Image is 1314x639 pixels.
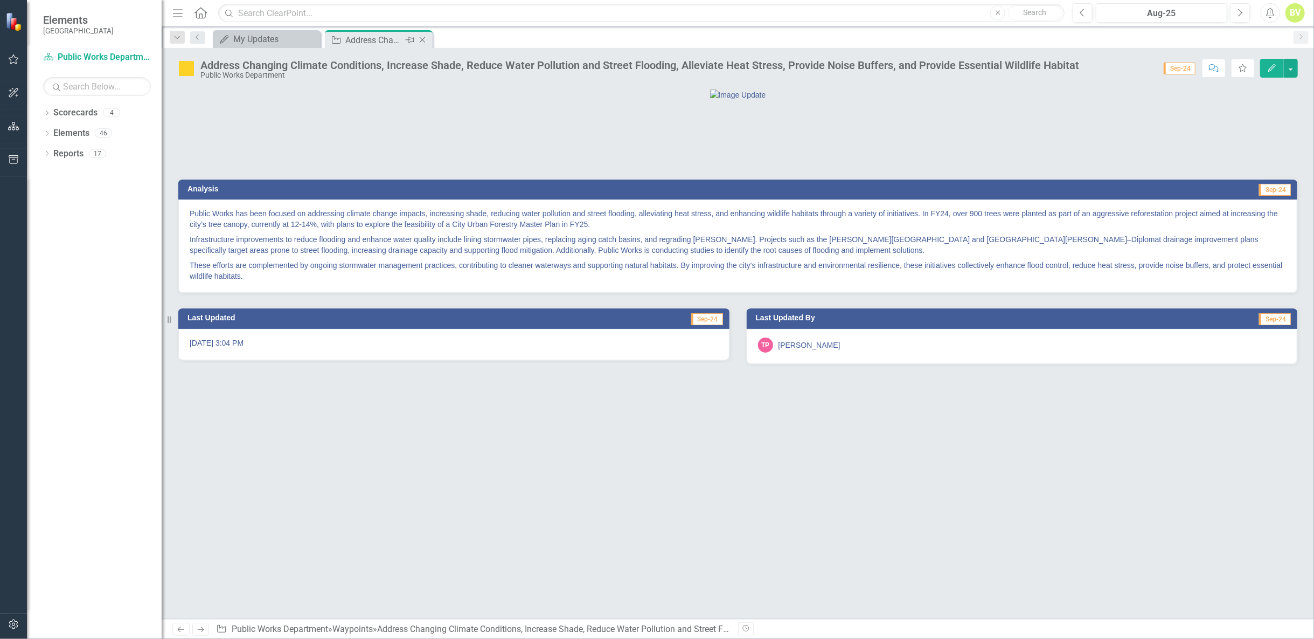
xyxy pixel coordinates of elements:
div: [PERSON_NAME] [778,340,840,351]
a: My Updates [215,32,318,46]
h3: Last Updated By [756,314,1101,322]
a: Public Works Department [232,624,328,634]
p: Public Works has been focused on addressing climate change impacts, increasing shade, reducing wa... [190,208,1286,232]
div: [DATE] 3:04 PM [178,329,729,360]
span: Sep-24 [691,313,723,325]
span: Sep-24 [1259,184,1291,196]
p: Infrastructure improvements to reduce flooding and enhance water quality include lining stormwate... [190,232,1286,258]
a: Waypoints [332,624,373,634]
button: Search [1008,5,1062,20]
span: Sep-24 [1164,63,1195,74]
span: Elements [43,13,114,26]
a: Reports [53,148,84,160]
div: 17 [89,149,106,158]
input: Search Below... [43,77,151,96]
div: Address Changing Climate Conditions, Increase Shade, Reduce Water Pollution and Street Flooding, ... [377,624,1066,634]
div: 4 [103,108,120,118]
div: » » [216,623,729,636]
img: In Progress or Needs Work [178,60,195,77]
button: Aug-25 [1096,3,1227,23]
div: Public Works Department [200,71,1079,79]
input: Search ClearPoint... [218,4,1065,23]
a: Scorecards [53,107,98,119]
div: TP [758,338,773,353]
img: ClearPoint Strategy [5,12,24,31]
small: [GEOGRAPHIC_DATA] [43,26,114,35]
div: 46 [95,129,112,138]
p: These efforts are complemented by ongoing stormwater management practices, contributing to cleane... [190,258,1286,281]
div: Address Changing Climate Conditions, Increase Shade, Reduce Water Pollution and Street Flooding, ... [345,33,403,47]
button: BV [1285,3,1305,23]
a: Elements [53,127,89,140]
span: Search [1024,8,1047,17]
a: Public Works Department [43,51,151,64]
div: Address Changing Climate Conditions, Increase Shade, Reduce Water Pollution and Street Flooding, ... [200,59,1079,71]
div: Aug-25 [1100,7,1223,20]
img: Image Update [710,90,766,100]
h3: Analysis [187,185,724,193]
div: My Updates [233,32,318,46]
h3: Last Updated [187,314,505,322]
span: Sep-24 [1259,313,1291,325]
